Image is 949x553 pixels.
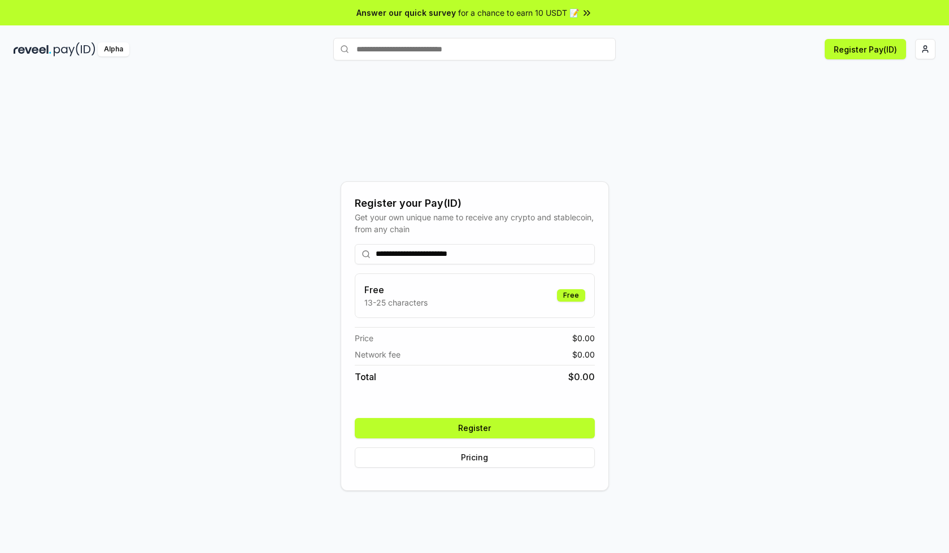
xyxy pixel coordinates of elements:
span: Answer our quick survey [356,7,456,19]
div: Free [557,289,585,302]
span: Network fee [355,349,401,360]
img: pay_id [54,42,95,56]
button: Register Pay(ID) [825,39,906,59]
span: $ 0.00 [572,349,595,360]
button: Register [355,418,595,438]
span: Total [355,370,376,384]
div: Register your Pay(ID) [355,195,595,211]
div: Alpha [98,42,129,56]
span: for a chance to earn 10 USDT 📝 [458,7,579,19]
span: $ 0.00 [572,332,595,344]
img: reveel_dark [14,42,51,56]
span: Price [355,332,373,344]
div: Get your own unique name to receive any crypto and stablecoin, from any chain [355,211,595,235]
p: 13-25 characters [364,297,428,308]
button: Pricing [355,447,595,468]
h3: Free [364,283,428,297]
span: $ 0.00 [568,370,595,384]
